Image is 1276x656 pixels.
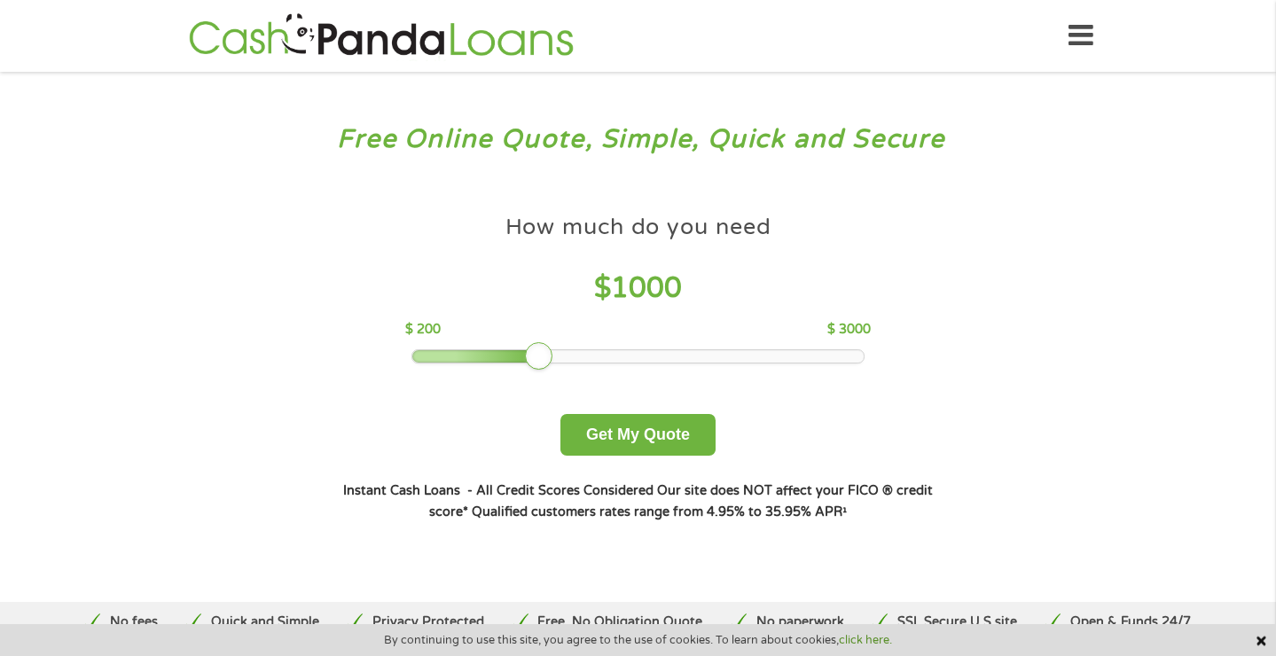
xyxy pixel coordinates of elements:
a: click here. [839,633,892,647]
h4: How much do you need [505,213,771,242]
strong: Qualified customers rates range from 4.95% to 35.95% APR¹ [472,504,847,519]
p: Quick and Simple [211,613,319,632]
button: Get My Quote [560,414,716,456]
p: $ 3000 [827,320,871,340]
strong: Instant Cash Loans - All Credit Scores Considered [343,483,654,498]
span: By continuing to use this site, you agree to the use of cookies. To learn about cookies, [384,634,892,646]
p: $ 200 [405,320,441,340]
img: GetLoanNow Logo [184,11,579,61]
p: No paperwork [756,613,844,632]
p: Open & Funds 24/7 [1070,613,1191,632]
h4: $ [405,270,871,307]
strong: Our site does NOT affect your FICO ® credit score* [429,483,933,519]
span: 1000 [611,271,682,305]
p: No fees [110,613,158,632]
p: Free, No Obligation Quote [537,613,702,632]
p: SSL Secure U.S site [897,613,1017,632]
h3: Free Online Quote, Simple, Quick and Secure [51,123,1225,156]
p: Privacy Protected [372,613,484,632]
